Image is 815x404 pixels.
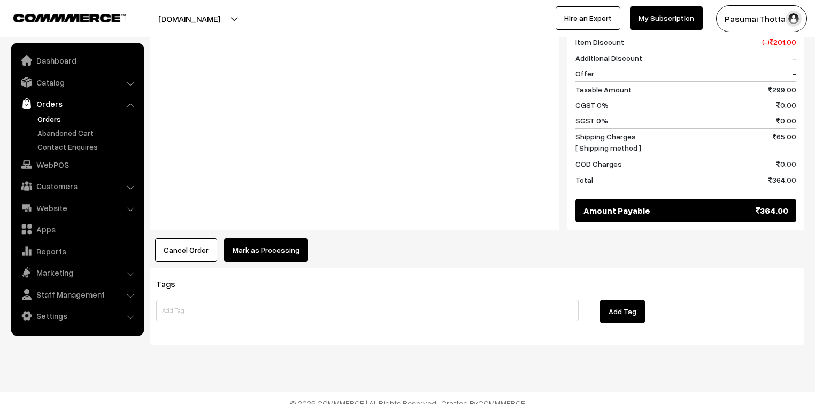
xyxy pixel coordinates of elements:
a: Dashboard [13,51,141,70]
a: Contact Enquires [35,141,141,152]
span: 364.00 [768,174,796,185]
a: Hire an Expert [556,6,620,30]
span: 0.00 [776,115,796,126]
span: (-) 201.00 [762,36,796,48]
a: Customers [13,176,141,196]
span: Additional Discount [575,52,642,64]
a: WebPOS [13,155,141,174]
span: 0.00 [776,99,796,111]
button: Pasumai Thotta… [716,5,807,32]
span: Taxable Amount [575,84,632,95]
span: Total [575,174,593,185]
button: Cancel Order [155,238,217,262]
a: Settings [13,306,141,325]
span: 364.00 [756,204,788,217]
span: 65.00 [773,131,796,153]
span: Offer [575,68,594,79]
span: Tags [156,278,188,289]
img: COMMMERCE [13,14,126,22]
a: Reports [13,242,141,261]
a: Abandoned Cart [35,127,141,138]
span: COD Charges [575,158,622,169]
a: Orders [35,113,141,125]
span: - [792,52,796,64]
span: 0.00 [776,158,796,169]
button: Add Tag [600,300,645,323]
a: Website [13,198,141,217]
a: Marketing [13,263,141,282]
button: [DOMAIN_NAME] [121,5,258,32]
span: 299.00 [768,84,796,95]
a: Staff Management [13,285,141,304]
span: CGST 0% [575,99,609,111]
span: - [792,68,796,79]
span: Amount Payable [583,204,650,217]
span: Item Discount [575,36,624,48]
a: Apps [13,220,141,239]
button: Mark as Processing [224,238,308,262]
span: SGST 0% [575,115,608,126]
span: Shipping Charges [ Shipping method ] [575,131,641,153]
a: COMMMERCE [13,11,107,24]
input: Add Tag [156,300,579,321]
a: Catalog [13,73,141,92]
img: user [786,11,802,27]
a: My Subscription [630,6,703,30]
a: Orders [13,94,141,113]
